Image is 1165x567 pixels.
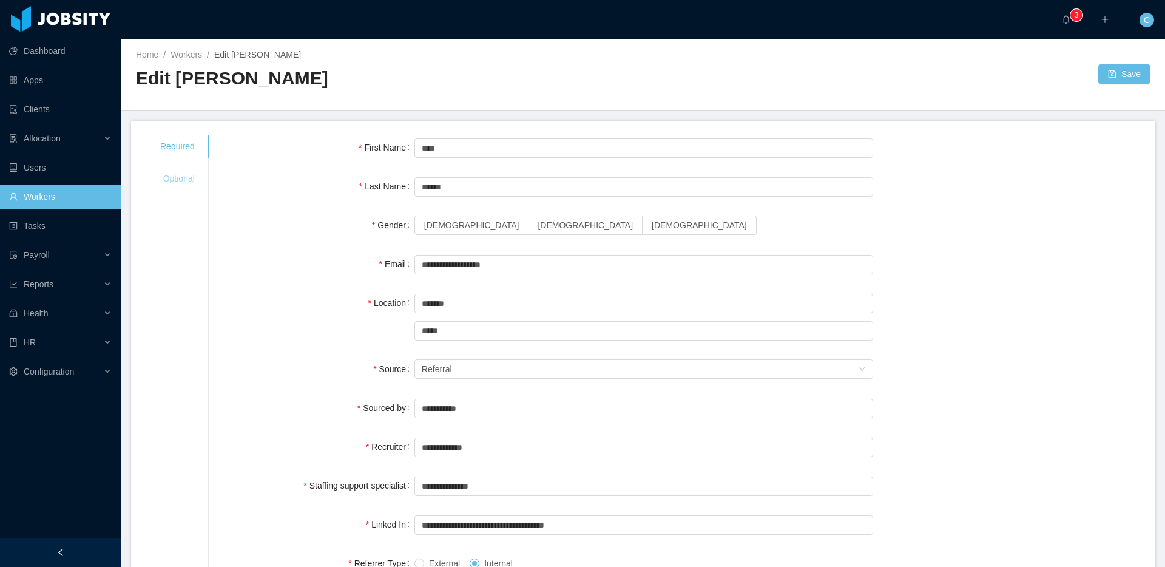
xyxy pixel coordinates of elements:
h2: Edit [PERSON_NAME] [136,66,643,91]
span: Configuration [24,367,74,376]
p: 3 [1075,9,1079,21]
div: Optional [146,168,209,190]
input: Email [414,255,873,274]
label: Gender [372,220,414,230]
i: icon: book [9,338,18,347]
span: [DEMOGRAPHIC_DATA] [652,220,747,230]
div: Referral [422,360,452,378]
span: / [207,50,209,59]
label: First Name [359,143,414,152]
input: First Name [414,138,873,158]
a: icon: userWorkers [9,185,112,209]
label: Sourced by [357,403,414,413]
span: Allocation [24,134,61,143]
i: icon: solution [9,134,18,143]
a: Workers [171,50,202,59]
label: Staffing support specialist [303,481,414,491]
input: Linked In [414,515,873,535]
label: Linked In [366,520,414,529]
label: Email [379,259,414,269]
span: Payroll [24,250,50,260]
a: icon: auditClients [9,97,112,121]
label: Last Name [359,182,414,191]
i: icon: bell [1062,15,1070,24]
div: Required [146,135,209,158]
a: icon: appstoreApps [9,68,112,92]
label: Location [368,298,414,308]
span: / [163,50,166,59]
button: icon: saveSave [1098,64,1150,84]
i: icon: setting [9,367,18,376]
span: [DEMOGRAPHIC_DATA] [424,220,519,230]
a: icon: profileTasks [9,214,112,238]
a: icon: robotUsers [9,155,112,180]
label: Recruiter [366,442,414,452]
span: Health [24,308,48,318]
a: Home [136,50,158,59]
span: C [1144,13,1150,27]
span: Edit [PERSON_NAME] [214,50,301,59]
a: icon: pie-chartDashboard [9,39,112,63]
i: icon: file-protect [9,251,18,259]
i: icon: medicine-box [9,309,18,317]
input: Last Name [414,177,873,197]
i: icon: plus [1101,15,1109,24]
label: Source [373,364,414,374]
span: Reports [24,279,53,289]
span: [DEMOGRAPHIC_DATA] [538,220,633,230]
i: icon: line-chart [9,280,18,288]
span: HR [24,338,36,347]
sup: 3 [1070,9,1082,21]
